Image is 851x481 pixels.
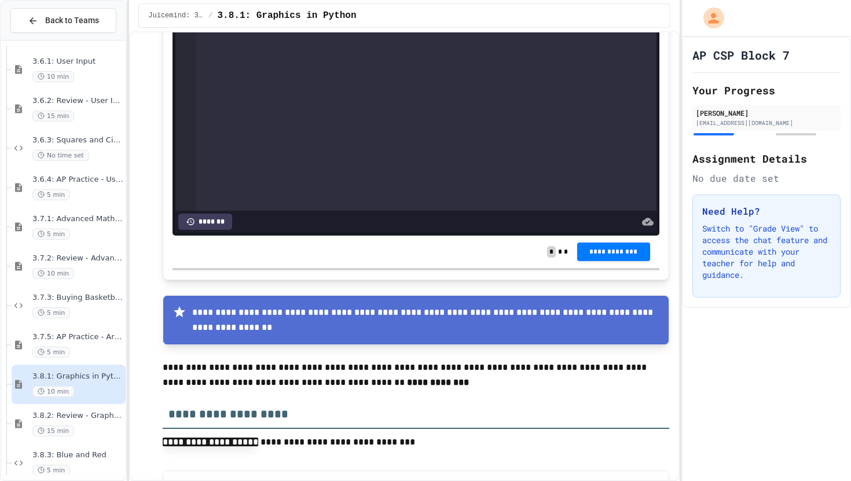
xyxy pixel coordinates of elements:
[32,175,123,185] span: 3.6.4: AP Practice - User Input
[32,268,74,279] span: 10 min
[32,425,74,436] span: 15 min
[32,71,74,82] span: 10 min
[32,386,74,397] span: 10 min
[148,11,204,20] span: Juicemind: 3.5.1-3.8.4
[32,450,123,460] span: 3.8.3: Blue and Red
[702,223,831,281] p: Switch to "Grade View" to access the chat feature and communicate with your teacher for help and ...
[692,47,790,63] h1: AP CSP Block 7
[696,108,837,118] div: [PERSON_NAME]
[32,111,74,122] span: 15 min
[32,372,123,381] span: 3.8.1: Graphics in Python
[218,9,357,23] span: 3.8.1: Graphics in Python
[32,150,89,161] span: No time set
[692,82,841,98] h2: Your Progress
[691,5,727,31] div: My Account
[45,14,99,27] span: Back to Teams
[32,229,70,240] span: 5 min
[32,189,70,200] span: 5 min
[32,293,123,303] span: 3.7.3: Buying Basketballs
[702,204,831,218] h3: Need Help?
[32,96,123,106] span: 3.6.2: Review - User Input
[32,411,123,421] span: 3.8.2: Review - Graphics in Python
[32,347,70,358] span: 5 min
[32,214,123,224] span: 3.7.1: Advanced Math in Python
[32,135,123,145] span: 3.6.3: Squares and Circles
[32,332,123,342] span: 3.7.5: AP Practice - Arithmetic Operators
[32,57,123,67] span: 3.6.1: User Input
[692,171,841,185] div: No due date set
[32,254,123,263] span: 3.7.2: Review - Advanced Math in Python
[32,307,70,318] span: 5 min
[10,8,116,33] button: Back to Teams
[32,465,70,476] span: 5 min
[208,11,212,20] span: /
[696,119,837,127] div: [EMAIL_ADDRESS][DOMAIN_NAME]
[692,150,841,167] h2: Assignment Details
